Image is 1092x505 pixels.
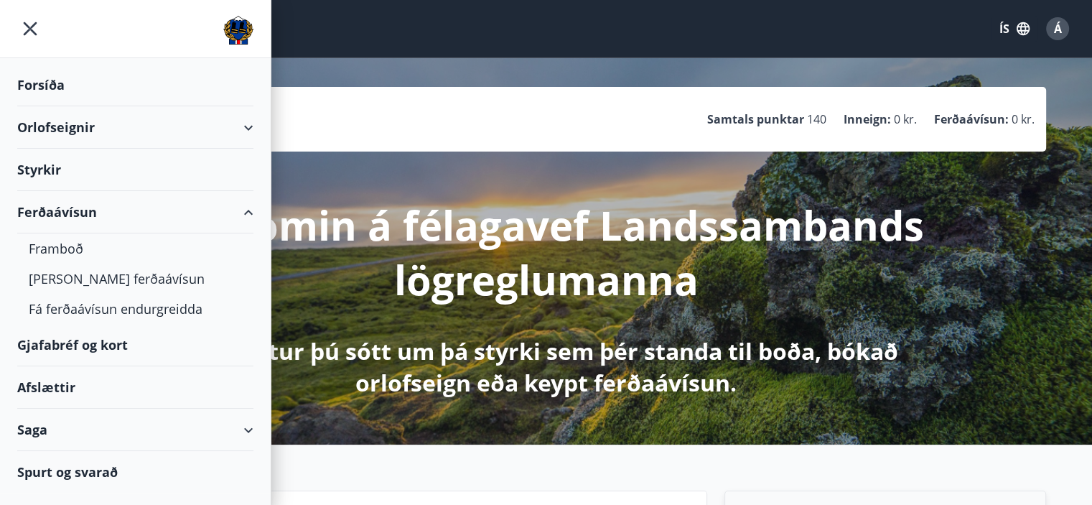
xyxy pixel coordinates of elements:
[17,149,253,191] div: Styrkir
[991,16,1037,42] button: ÍS
[707,111,804,127] p: Samtals punktar
[17,324,253,366] div: Gjafabréf og kort
[167,198,925,307] p: Velkomin á félagavef Landssambands lögreglumanna
[894,111,917,127] span: 0 kr.
[934,111,1009,127] p: Ferðaávísun :
[29,294,242,324] div: Fá ferðaávísun endurgreidda
[17,64,253,106] div: Forsíða
[17,409,253,451] div: Saga
[17,191,253,233] div: Ferðaávísun
[29,264,242,294] div: [PERSON_NAME] ferðaávísun
[807,111,826,127] span: 140
[17,366,253,409] div: Afslættir
[1054,21,1062,37] span: Á
[17,451,253,493] div: Spurt og svarað
[29,233,242,264] div: Framboð
[167,335,925,399] p: Hér getur þú sótt um þá styrki sem þér standa til boða, bókað orlofseign eða keypt ferðaávísun.
[844,111,891,127] p: Inneign :
[1040,11,1075,46] button: Á
[223,16,253,45] img: union_logo
[17,16,43,42] button: menu
[17,106,253,149] div: Orlofseignir
[1012,111,1035,127] span: 0 kr.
